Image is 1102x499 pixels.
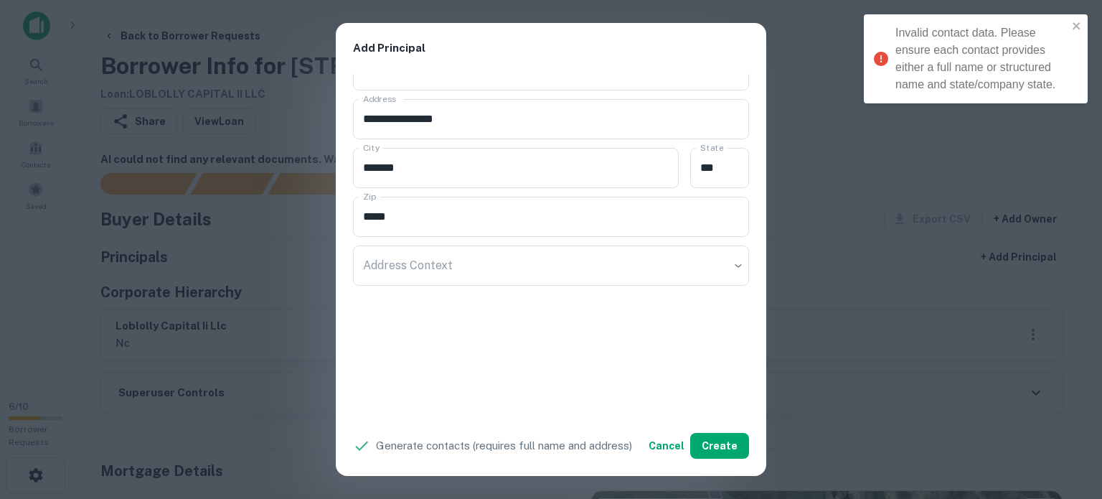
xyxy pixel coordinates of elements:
[363,141,380,154] label: City
[895,24,1068,93] div: Invalid contact data. Please ensure each contact provides either a full name or structured name a...
[690,433,749,459] button: Create
[363,93,396,105] label: Address
[363,190,376,202] label: Zip
[1030,384,1102,453] iframe: Chat Widget
[336,23,766,74] h2: Add Principal
[353,246,749,286] div: ​
[1072,20,1082,34] button: close
[376,437,632,454] p: Generate contacts (requires full name and address)
[643,433,690,459] button: Cancel
[700,141,723,154] label: State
